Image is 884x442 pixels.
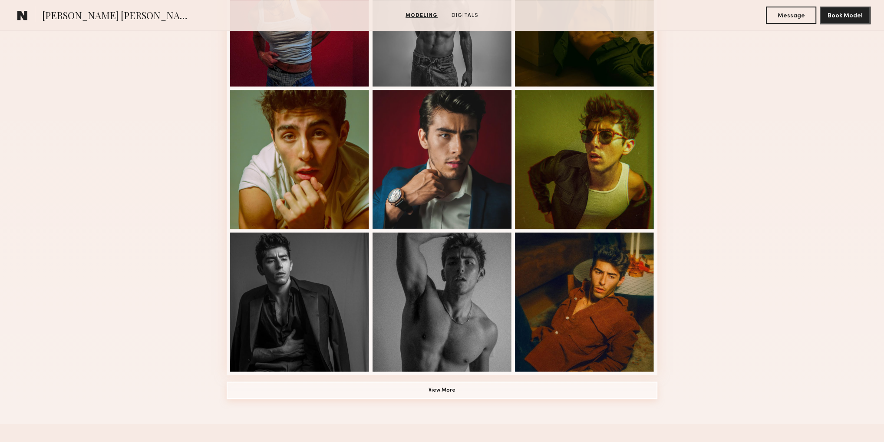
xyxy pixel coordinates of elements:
a: Modeling [402,12,441,20]
button: Book Model [820,7,870,24]
span: [PERSON_NAME] [PERSON_NAME] [42,9,192,24]
a: Digitals [448,12,482,20]
button: View More [227,382,657,399]
a: Book Model [820,11,870,19]
button: Message [766,7,816,24]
